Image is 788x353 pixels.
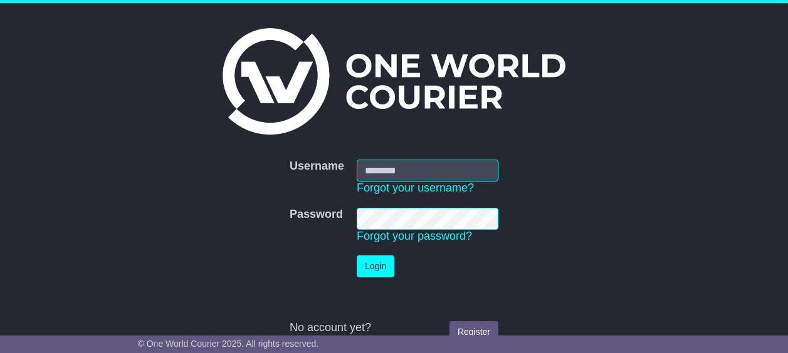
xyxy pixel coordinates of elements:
[357,182,474,194] a: Forgot your username?
[357,230,472,242] a: Forgot your password?
[290,160,344,173] label: Username
[290,321,498,335] div: No account yet?
[290,208,343,222] label: Password
[357,255,394,277] button: Login
[138,339,319,349] span: © One World Courier 2025. All rights reserved.
[449,321,498,343] a: Register
[223,28,565,135] img: One World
